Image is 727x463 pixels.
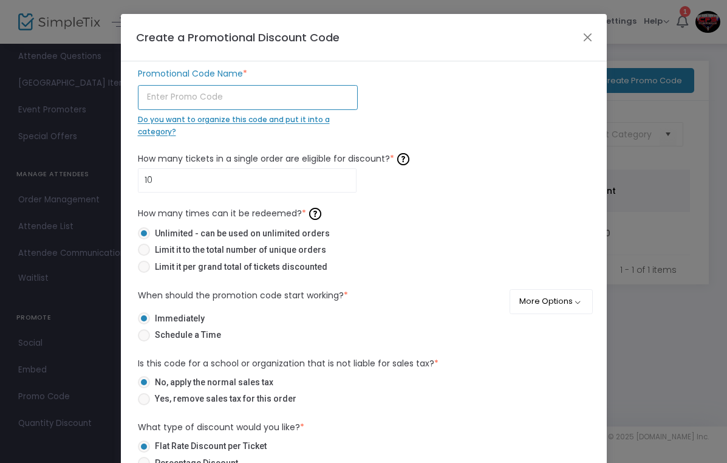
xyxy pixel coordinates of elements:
[150,329,221,341] span: Schedule a Time
[138,85,358,110] input: Enter Promo Code
[138,149,590,168] label: How many tickets in a single order are eligible for discount?
[138,207,324,219] span: How many times can it be redeemed?
[138,357,439,369] span: Is this code for a school or organization that is not liable for sales tax?
[150,312,205,325] span: Immediately
[510,289,593,314] button: More Options
[309,208,321,220] img: question-mark
[150,393,296,405] span: Yes, remove sales tax for this order
[579,29,595,45] button: Close
[150,261,327,273] span: Limit it per grand total of tickets discounted
[138,67,358,80] label: Promotional Code Name
[397,153,409,165] img: question-mark
[138,421,304,434] label: What type of discount would you like?
[138,289,348,302] label: When should the promotion code start working?
[150,376,273,389] span: No, apply the normal sales tax
[150,227,330,240] span: Unlimited - can be used on unlimited orders
[150,440,267,453] span: Flat Rate Discount per Ticket
[136,29,340,46] h4: Create a Promotional Discount Code
[150,244,326,256] span: Limit it to the total number of unique orders
[138,114,330,137] span: Do you want to organize this code and put it into a category?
